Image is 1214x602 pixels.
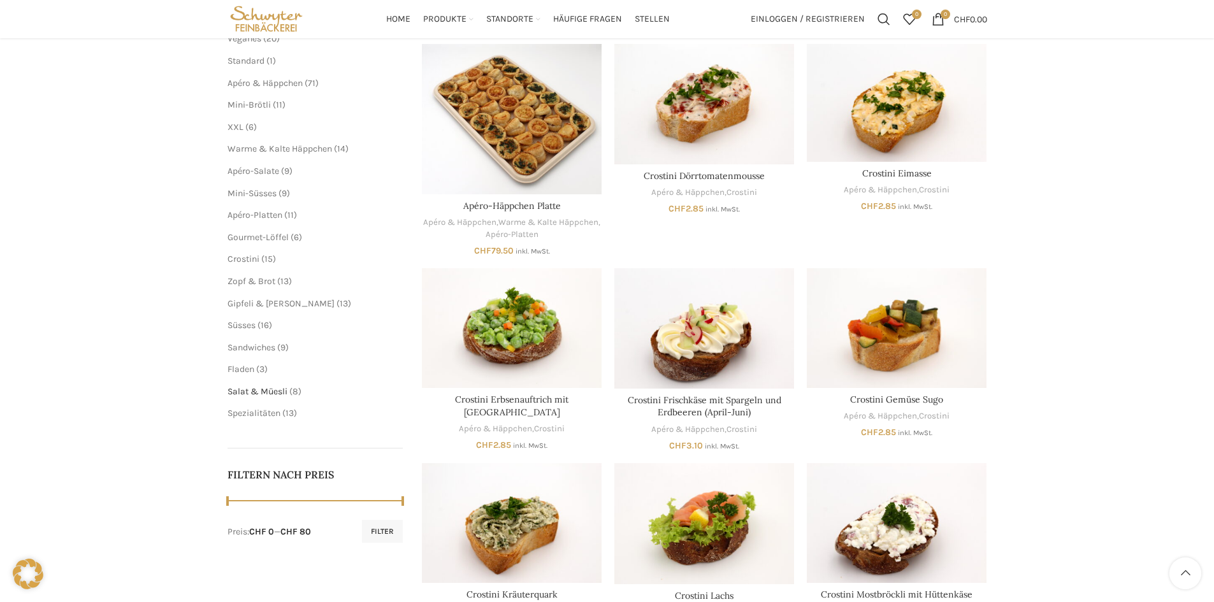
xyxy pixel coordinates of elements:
span: CHF [861,427,878,438]
span: 15 [264,254,273,264]
span: 13 [340,298,348,309]
bdi: 2.85 [861,201,896,211]
a: Crostini Eimasse [807,44,986,161]
a: Fladen [228,364,254,375]
span: Produkte [423,13,466,25]
a: Apéro & Häppchen [423,217,496,229]
a: Crostini Gemüse Sugo [850,394,943,405]
a: Suchen [871,6,897,32]
a: Standard [228,55,264,66]
a: 0 [897,6,922,32]
span: CHF 0 [249,526,274,537]
span: 0 [912,10,921,19]
a: Crostini [919,410,950,422]
span: 71 [308,78,315,89]
a: Zopf & Brot [228,276,275,287]
span: CHF [954,13,970,24]
a: Apéro & Häppchen [651,424,725,436]
span: Häufige Fragen [553,13,622,25]
a: Apéro-Platten [228,210,282,220]
a: 0 CHF0.00 [925,6,994,32]
a: Crostini [228,254,259,264]
a: Crostini [919,184,950,196]
a: Apéro & Häppchen [651,187,725,199]
a: Crostini Frischkäse mit Spargeln und Erdbeeren (April-Juni) [628,394,781,419]
bdi: 3.10 [669,440,703,451]
a: Crostini Erbsenauftrich mit Philadelphia [422,268,602,388]
h5: Filtern nach Preis [228,468,403,482]
a: Crostini Dörrtomatenmousse [614,44,794,164]
a: Apéro & Häppchen [844,410,917,422]
a: Gipfeli & [PERSON_NAME] [228,298,335,309]
a: Crostini [534,423,565,435]
a: Scroll to top button [1169,557,1201,589]
div: , [807,410,986,422]
bdi: 2.85 [668,203,704,214]
div: Preis: — [228,526,311,538]
span: 6 [294,232,299,243]
a: Crostini Eimasse [862,168,932,179]
bdi: 2.85 [476,440,511,450]
button: Filter [362,520,403,543]
div: , [807,184,986,196]
span: 6 [249,122,254,133]
a: XXL [228,122,243,133]
a: Sandwiches [228,342,275,353]
a: Apéro & Häppchen [228,78,303,89]
a: Crostini [726,424,757,436]
span: 20 [266,33,277,44]
span: 11 [287,210,294,220]
span: CHF [476,440,493,450]
div: Main navigation [312,6,744,32]
a: Crostini Erbsenauftrich mit [GEOGRAPHIC_DATA] [455,394,568,418]
div: , [614,187,794,199]
a: Crostini Lachs [675,590,733,601]
a: Mini-Süsses [228,188,277,199]
a: Apéro-Häppchen Platte [463,200,561,211]
a: Veganes [228,33,261,44]
div: , [422,423,602,435]
span: Apéro-Salate [228,166,279,176]
a: Crostini Lachs [614,463,794,584]
span: CHF 80 [280,526,311,537]
bdi: 79.50 [474,245,514,256]
a: Häufige Fragen [553,6,622,32]
a: Mini-Brötli [228,99,271,110]
a: Spezialitäten [228,408,280,419]
a: Süsses [228,320,256,331]
a: Crostini Kräuterquark [422,463,602,583]
a: Apéro & Häppchen [844,184,917,196]
span: CHF [474,245,491,256]
div: , , [422,217,602,240]
small: inkl. MwSt. [898,203,932,211]
span: 11 [276,99,282,110]
a: Salat & Müesli [228,386,287,397]
a: Home [386,6,410,32]
a: Crostini Kräuterquark [466,589,558,600]
span: 9 [284,166,289,176]
a: Crostini Dörrtomatenmousse [644,170,765,182]
span: CHF [668,203,686,214]
small: inkl. MwSt. [516,247,550,255]
a: Gourmet-Löffel [228,232,289,243]
span: 1 [270,55,273,66]
span: 3 [259,364,264,375]
span: Stellen [635,13,670,25]
a: Standorte [486,6,540,32]
a: Crostini Frischkäse mit Spargeln und Erdbeeren (April-Juni) [614,268,794,389]
span: 8 [293,386,298,397]
a: Site logo [228,13,306,24]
